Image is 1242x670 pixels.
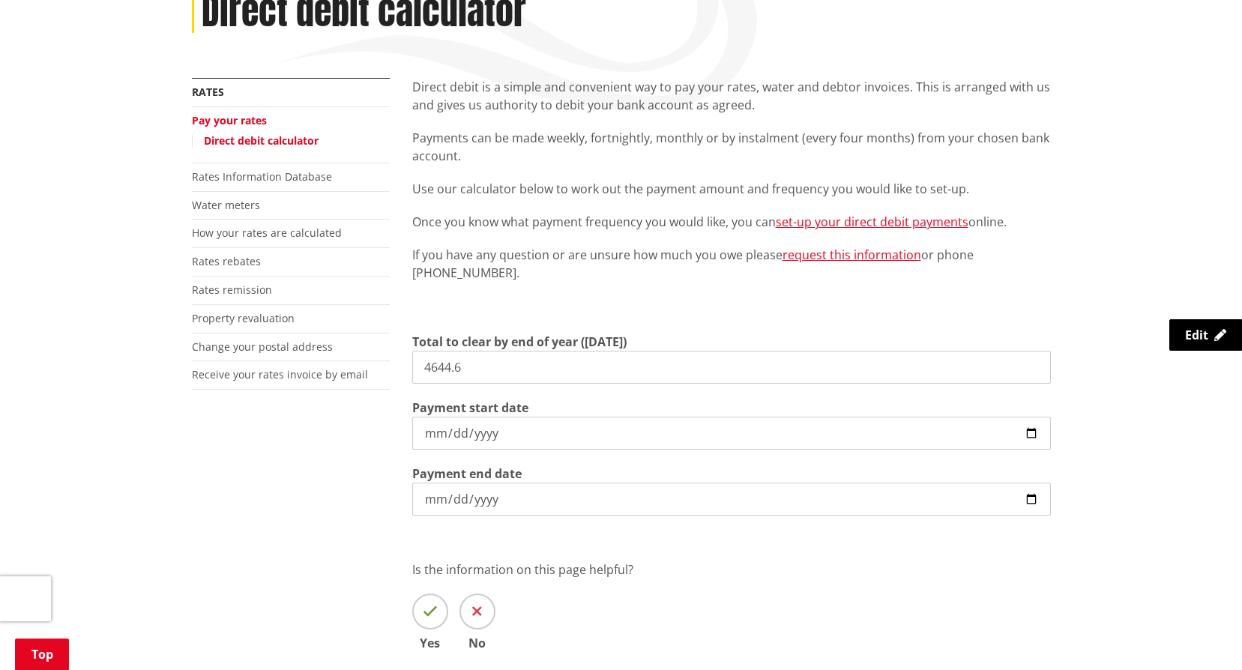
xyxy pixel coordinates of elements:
[192,311,295,325] a: Property revaluation
[412,637,448,649] span: Yes
[192,169,332,184] a: Rates Information Database
[192,367,368,381] a: Receive your rates invoice by email
[412,561,1051,579] p: Is the information on this page helpful?
[412,78,1051,114] p: Direct debit is a simple and convenient way to pay your rates, water and debtor invoices. This is...
[783,247,921,263] a: request this information
[412,246,1051,282] p: If you have any question or are unsure how much you owe please or phone [PHONE_NUMBER].
[204,133,319,148] a: Direct debit calculator
[412,333,627,351] label: Total to clear by end of year ([DATE])
[192,85,224,99] a: Rates
[1173,607,1227,661] iframe: Messenger Launcher
[192,226,342,240] a: How your rates are calculated
[192,254,261,268] a: Rates rebates
[15,639,69,670] a: Top
[192,339,333,354] a: Change your postal address
[192,198,260,212] a: Water meters
[412,465,522,483] label: Payment end date
[1185,327,1208,343] span: Edit
[192,113,267,127] a: Pay your rates
[412,213,1051,231] p: Once you know what payment frequency you would like, you can online.
[412,399,528,417] label: Payment start date
[1169,319,1242,351] a: Edit
[412,129,1051,165] p: Payments can be made weekly, fortnightly, monthly or by instalment (every four months) from your ...
[192,283,272,297] a: Rates remission
[412,180,1051,198] p: Use our calculator below to work out the payment amount and frequency you would like to set-up.
[776,214,968,230] a: set-up your direct debit payments
[459,637,495,649] span: No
